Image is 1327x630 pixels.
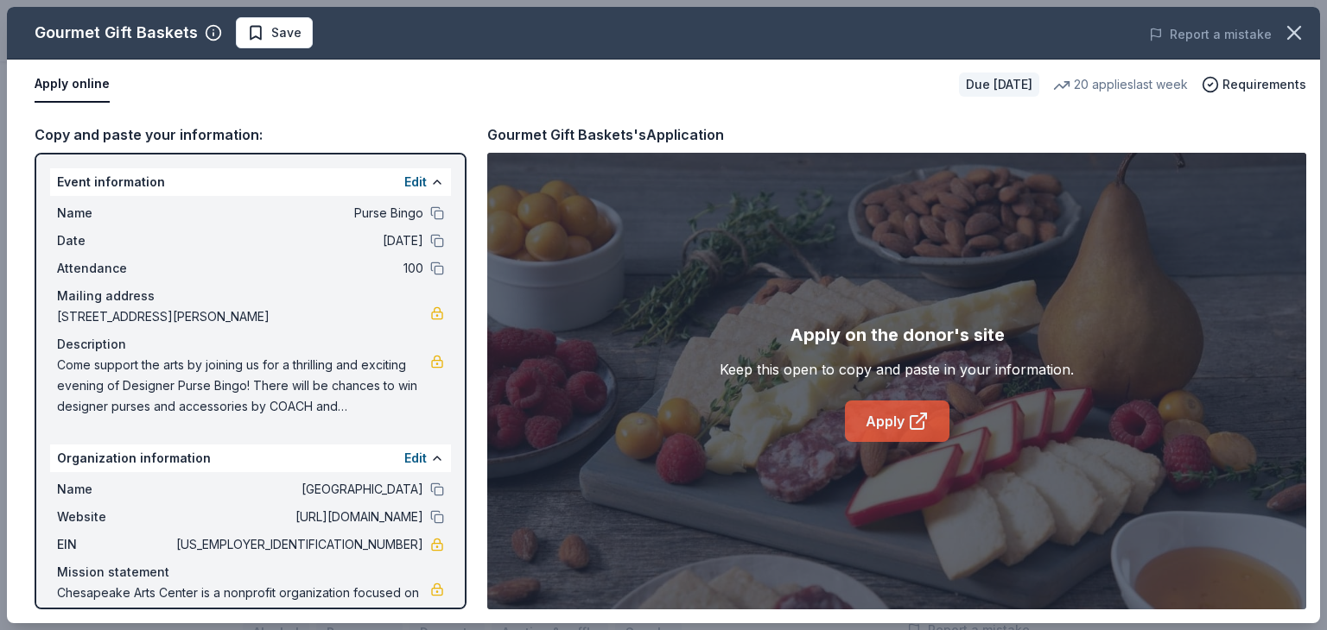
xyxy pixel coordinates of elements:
[271,22,302,43] span: Save
[57,230,173,251] span: Date
[57,306,430,327] span: [STREET_ADDRESS][PERSON_NAME]
[173,203,423,224] span: Purse Bingo
[173,258,423,279] span: 100
[50,168,451,196] div: Event information
[720,359,1074,380] div: Keep this open to copy and paste in your information.
[1202,74,1306,95] button: Requirements
[959,72,1039,97] div: Due [DATE]
[57,286,444,306] div: Mailing address
[845,400,949,442] a: Apply
[35,66,110,103] button: Apply online
[404,448,427,469] button: Edit
[173,230,423,251] span: [DATE]
[57,562,444,583] div: Mission statement
[57,355,430,417] span: Come support the arts by joining us for a thrilling and exciting evening of Designer Purse Bingo!...
[790,321,1005,349] div: Apply on the donor's site
[57,507,173,527] span: Website
[57,334,444,355] div: Description
[173,507,423,527] span: [URL][DOMAIN_NAME]
[1149,24,1272,45] button: Report a mistake
[35,123,467,146] div: Copy and paste your information:
[236,17,313,48] button: Save
[487,123,724,146] div: Gourmet Gift Baskets's Application
[50,444,451,472] div: Organization information
[57,534,173,555] span: EIN
[404,172,427,192] button: Edit
[57,203,173,224] span: Name
[57,479,173,500] span: Name
[57,258,173,279] span: Attendance
[1222,74,1306,95] span: Requirements
[173,479,423,500] span: [GEOGRAPHIC_DATA]
[1053,74,1188,95] div: 20 applies last week
[35,19,198,47] div: Gourmet Gift Baskets
[173,534,423,555] span: [US_EMPLOYER_IDENTIFICATION_NUMBER]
